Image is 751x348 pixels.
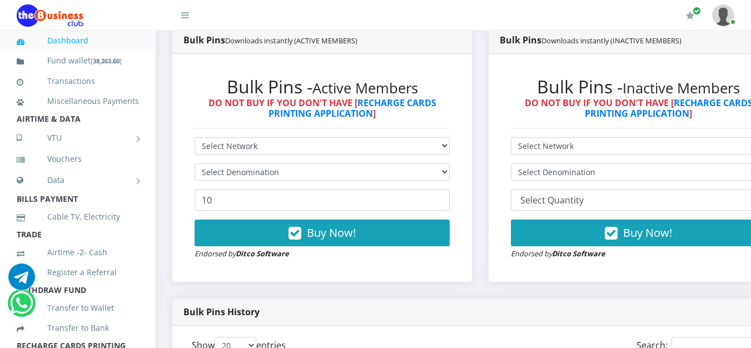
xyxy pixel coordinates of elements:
a: Transfer to Bank [17,315,139,341]
a: Data [17,166,139,194]
img: Logo [17,4,83,27]
a: Fund wallet[38,263.60] [17,48,139,74]
a: Miscellaneous Payments [17,88,139,114]
strong: Ditco Software [552,248,605,258]
button: Buy Now! [195,220,450,246]
a: Dashboard [17,28,139,53]
a: Vouchers [17,146,139,172]
strong: Bulk Pins History [183,306,260,318]
img: User [712,4,734,26]
b: 38,263.60 [93,57,120,65]
a: Chat for support [8,272,35,290]
small: Active Members [312,78,418,98]
span: Renew/Upgrade Subscription [693,7,701,15]
a: Airtime -2- Cash [17,240,139,265]
small: Endorsed by [195,248,289,258]
a: Chat for support [10,298,33,316]
strong: Bulk Pins [500,34,682,46]
a: VTU [17,124,139,152]
i: Renew/Upgrade Subscription [686,11,694,20]
a: Cable TV, Electricity [17,204,139,230]
span: Buy Now! [623,225,672,240]
a: Transfer to Wallet [17,295,139,321]
a: RECHARGE CARDS PRINTING APPLICATION [268,97,436,120]
a: Transactions [17,68,139,94]
small: Endorsed by [511,248,605,258]
small: Downloads instantly (ACTIVE MEMBERS) [225,36,357,46]
small: Downloads instantly (INACTIVE MEMBERS) [541,36,682,46]
strong: Ditco Software [236,248,289,258]
small: [ ] [91,57,122,65]
input: Enter Quantity [195,190,450,211]
strong: Bulk Pins [183,34,357,46]
strong: DO NOT BUY IF YOU DON'T HAVE [ ] [208,97,436,120]
h2: Bulk Pins - [195,76,450,97]
span: Buy Now! [307,225,356,240]
small: Inactive Members [623,78,740,98]
a: Register a Referral [17,260,139,285]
